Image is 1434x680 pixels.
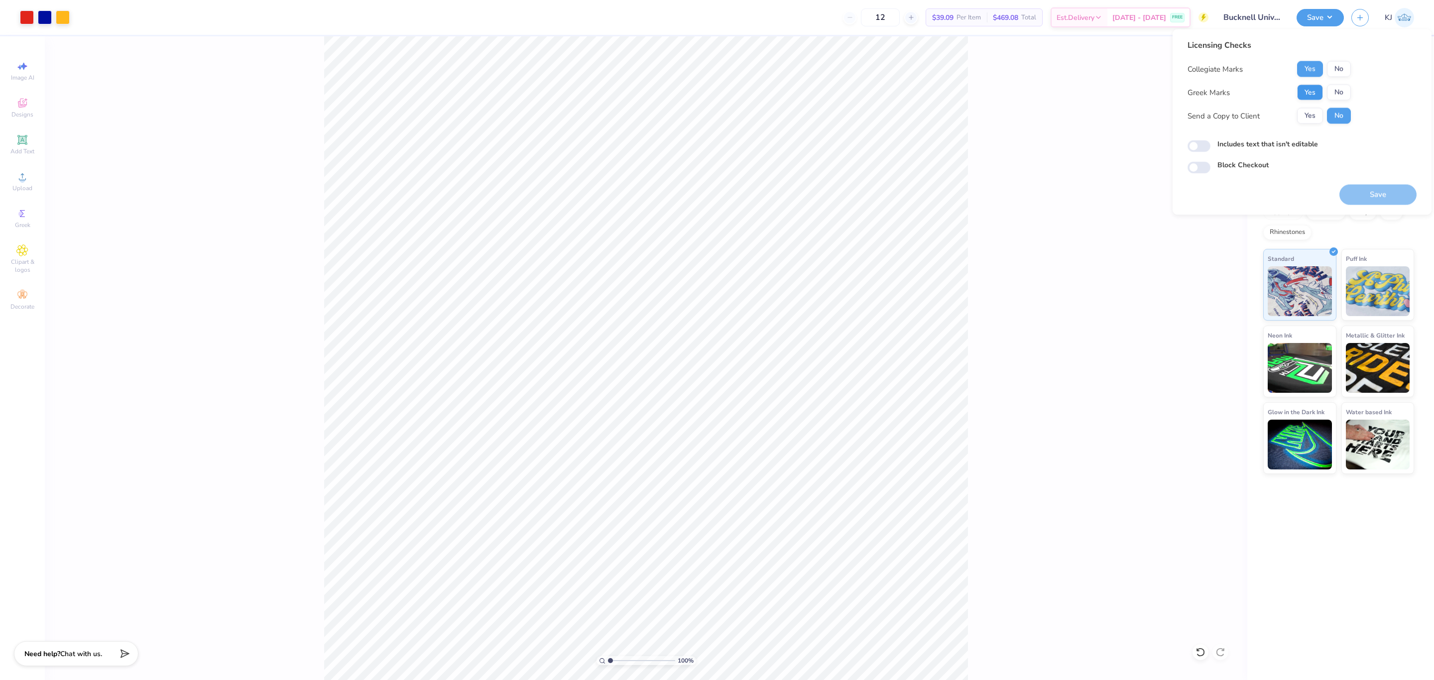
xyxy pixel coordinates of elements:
span: Greek [15,221,30,229]
span: Upload [12,184,32,192]
span: Puff Ink [1346,253,1367,264]
span: Decorate [10,303,34,311]
button: Yes [1297,108,1323,124]
strong: Need help? [24,649,60,659]
button: No [1327,85,1351,101]
img: Metallic & Glitter Ink [1346,343,1410,393]
span: Per Item [956,12,981,23]
img: Glow in the Dark Ink [1268,420,1332,469]
span: KJ [1385,12,1392,23]
span: Standard [1268,253,1294,264]
input: Untitled Design [1216,7,1289,27]
span: Chat with us. [60,649,102,659]
img: Water based Ink [1346,420,1410,469]
label: Includes text that isn't editable [1217,139,1318,149]
img: Kendra Jingco [1395,8,1414,27]
button: No [1327,108,1351,124]
div: Collegiate Marks [1188,63,1243,75]
span: $39.09 [932,12,954,23]
span: Metallic & Glitter Ink [1346,330,1405,340]
span: Add Text [10,147,34,155]
span: Total [1021,12,1036,23]
button: Yes [1297,85,1323,101]
span: Glow in the Dark Ink [1268,407,1324,417]
div: Licensing Checks [1188,39,1351,51]
button: No [1327,61,1351,77]
div: Rhinestones [1263,225,1312,240]
a: KJ [1385,8,1414,27]
img: Puff Ink [1346,266,1410,316]
label: Block Checkout [1217,160,1269,170]
span: Water based Ink [1346,407,1392,417]
button: Save [1297,9,1344,26]
span: 100 % [678,656,694,665]
span: Clipart & logos [5,258,40,274]
img: Standard [1268,266,1332,316]
button: Yes [1297,61,1323,77]
input: – – [861,8,900,26]
span: Image AI [11,74,34,82]
span: $469.08 [993,12,1018,23]
span: Est. Delivery [1057,12,1094,23]
div: Send a Copy to Client [1188,110,1260,121]
span: Designs [11,111,33,118]
img: Neon Ink [1268,343,1332,393]
span: Neon Ink [1268,330,1292,340]
span: [DATE] - [DATE] [1112,12,1166,23]
div: Greek Marks [1188,87,1230,98]
span: FREE [1172,14,1183,21]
